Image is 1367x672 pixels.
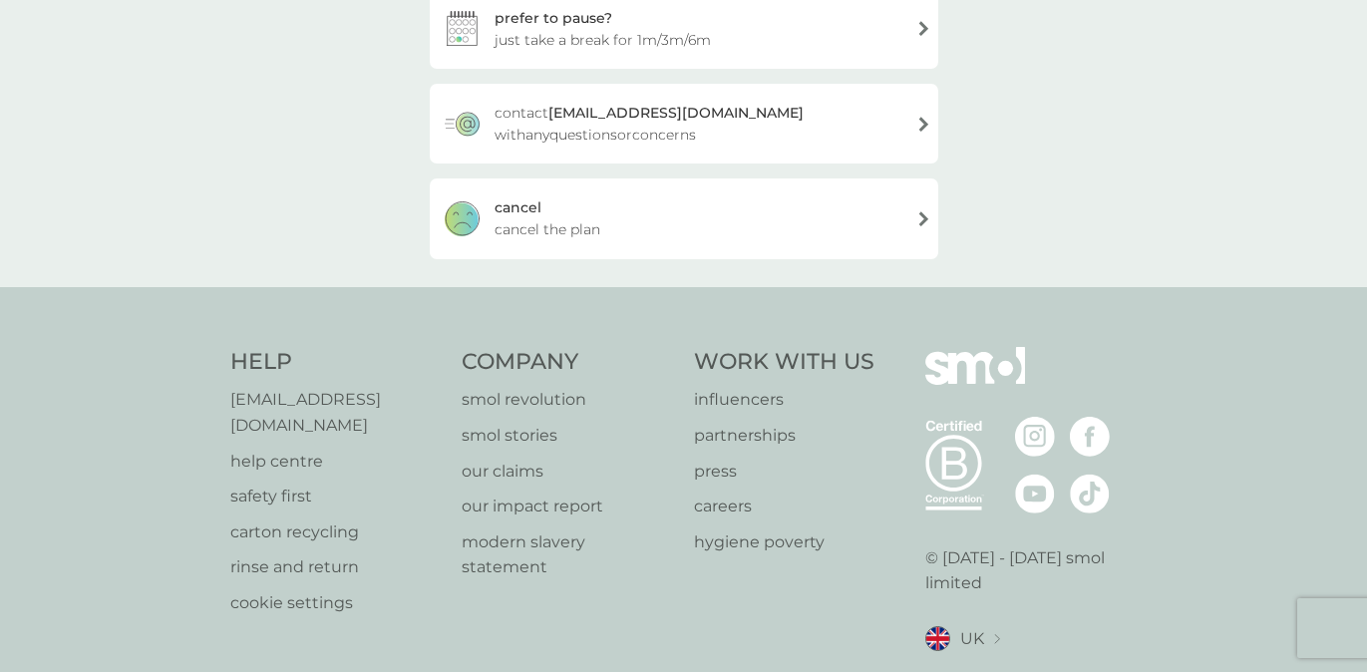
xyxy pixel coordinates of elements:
[462,347,674,378] h4: Company
[694,423,874,449] a: partnerships
[230,590,443,616] a: cookie settings
[1015,417,1055,457] img: visit the smol Instagram page
[548,104,804,122] strong: [EMAIL_ADDRESS][DOMAIN_NAME]
[462,459,674,485] a: our claims
[1015,474,1055,513] img: visit the smol Youtube page
[230,387,443,438] a: [EMAIL_ADDRESS][DOMAIN_NAME]
[1070,417,1110,457] img: visit the smol Facebook page
[230,347,443,378] h4: Help
[495,102,900,146] span: contact with any questions or concerns
[230,484,443,509] a: safety first
[495,29,711,51] span: just take a break for 1m/3m/6m
[694,387,874,413] a: influencers
[925,347,1025,415] img: smol
[694,494,874,519] a: careers
[960,626,984,652] span: UK
[462,529,674,580] a: modern slavery statement
[994,634,1000,645] img: select a new location
[430,84,938,164] a: contact[EMAIL_ADDRESS][DOMAIN_NAME] withanyquestionsorconcerns
[694,529,874,555] a: hygiene poverty
[495,196,541,218] div: cancel
[230,449,443,475] a: help centre
[462,387,674,413] a: smol revolution
[925,545,1138,596] p: © [DATE] - [DATE] smol limited
[495,218,600,240] span: cancel the plan
[694,459,874,485] a: press
[925,626,950,651] img: UK flag
[694,347,874,378] h4: Work With Us
[495,7,612,29] div: prefer to pause?
[230,519,443,545] a: carton recycling
[230,554,443,580] a: rinse and return
[1070,474,1110,513] img: visit the smol Tiktok page
[462,494,674,519] a: our impact report
[462,423,674,449] a: smol stories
